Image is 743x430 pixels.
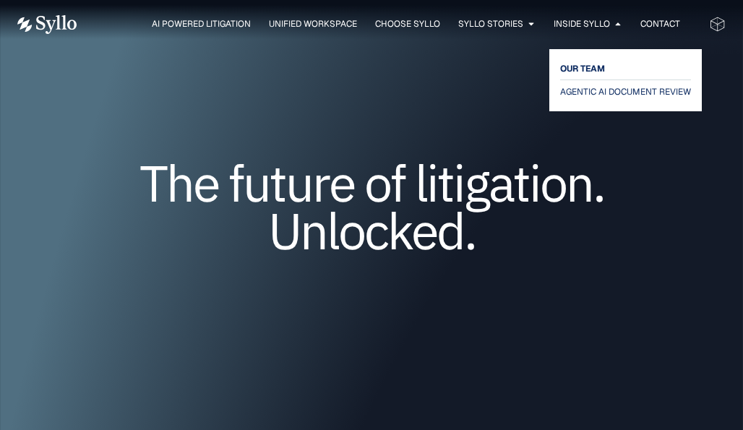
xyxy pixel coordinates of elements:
[560,60,691,77] a: OUR TEAM
[269,17,357,30] a: Unified Workspace
[560,83,691,100] a: AGENTIC AI DOCUMENT REVIEW
[104,159,639,254] h1: The future of litigation. Unlocked.
[640,17,680,30] a: Contact
[560,60,605,77] span: OUR TEAM
[458,17,523,30] a: Syllo Stories
[106,17,680,31] div: Menu Toggle
[17,15,77,34] img: Vector
[375,17,440,30] a: Choose Syllo
[152,17,251,30] a: AI Powered Litigation
[106,17,680,31] nav: Menu
[554,17,610,30] a: Inside Syllo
